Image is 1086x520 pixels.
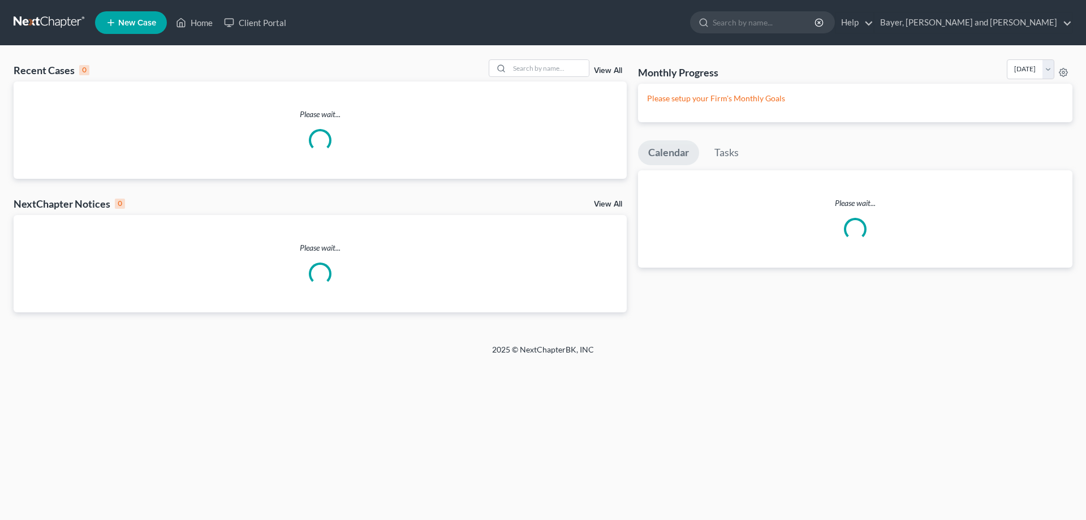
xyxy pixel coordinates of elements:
[115,199,125,209] div: 0
[218,12,292,33] a: Client Portal
[835,12,873,33] a: Help
[221,344,865,364] div: 2025 © NextChapterBK, INC
[638,197,1072,209] p: Please wait...
[704,140,749,165] a: Tasks
[14,109,627,120] p: Please wait...
[14,63,89,77] div: Recent Cases
[14,242,627,253] p: Please wait...
[170,12,218,33] a: Home
[638,140,699,165] a: Calendar
[874,12,1072,33] a: Bayer, [PERSON_NAME] and [PERSON_NAME]
[713,12,816,33] input: Search by name...
[647,93,1063,104] p: Please setup your Firm's Monthly Goals
[594,67,622,75] a: View All
[79,65,89,75] div: 0
[638,66,718,79] h3: Monthly Progress
[14,197,125,210] div: NextChapter Notices
[594,200,622,208] a: View All
[118,19,156,27] span: New Case
[510,60,589,76] input: Search by name...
